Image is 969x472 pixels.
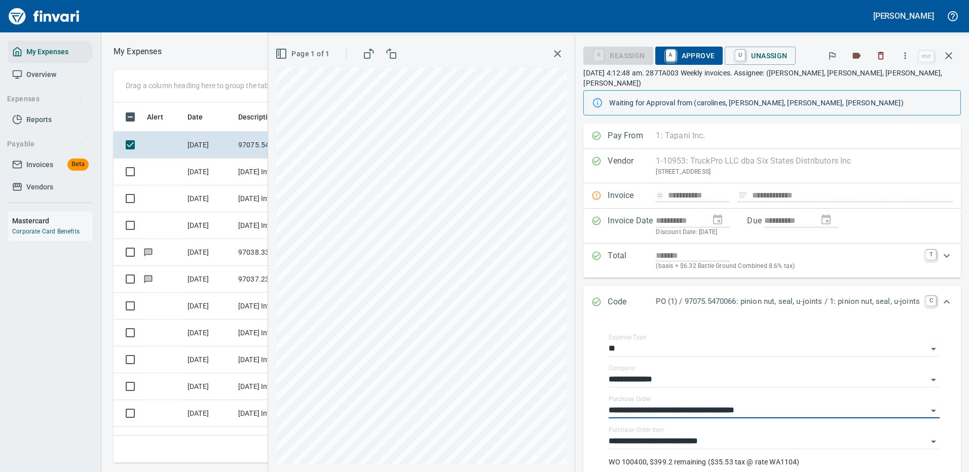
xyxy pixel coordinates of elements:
[871,8,937,24] button: [PERSON_NAME]
[26,113,52,126] span: Reports
[183,212,234,239] td: [DATE]
[8,176,93,199] a: Vendors
[7,93,84,105] span: Expenses
[26,46,68,58] span: My Expenses
[608,250,656,271] p: Total
[666,50,676,61] a: A
[609,365,635,371] label: Company
[126,81,274,91] p: Drag a column heading here to group the table
[609,94,952,112] div: Waiting for Approval from (carolines, [PERSON_NAME], [PERSON_NAME], [PERSON_NAME])
[894,45,916,67] button: More
[26,159,53,171] span: Invoices
[238,111,276,123] span: Description
[183,373,234,400] td: [DATE]
[12,228,80,235] a: Corporate Card Benefits
[926,342,941,356] button: Open
[183,159,234,185] td: [DATE]
[870,45,892,67] button: Discard
[8,153,93,176] a: InvoicesBeta
[183,400,234,427] td: [DATE]
[234,266,325,293] td: 97037.2380052
[6,4,82,28] img: Finvari
[873,11,934,21] h5: [PERSON_NAME]
[608,296,656,309] p: Code
[609,457,940,467] p: WO 100400, $399.2 remaining ($35.53 tax @ rate WA1104)
[234,185,325,212] td: [DATE] Invoice 7960 from Performance Air Inc (1-39038)
[26,68,56,81] span: Overview
[583,286,961,319] div: Expand
[656,296,920,307] p: PO (1) / 97075.5470066: pinion nut, seal, u-joints / 1: pinion nut, seal, u-joints
[188,111,216,123] span: Date
[67,159,89,170] span: Beta
[926,404,941,418] button: Open
[183,346,234,373] td: [DATE]
[114,46,162,58] nav: breadcrumb
[234,346,325,373] td: [DATE] Invoice BRC000039645 from Bridgestone (1-39750)
[919,51,934,62] a: esc
[234,320,325,346] td: [DATE] Invoice 275-229566 from Parts Authority (1-38345)
[609,334,646,340] label: Expense Type
[147,111,176,123] span: Alert
[114,46,162,58] p: My Expenses
[656,261,920,271] p: (basis + $6.32 Battle Ground Combined 8.6% tax)
[8,41,93,63] a: My Expenses
[583,68,961,88] p: [DATE] 4:12:48 am. 287TA003 Weekly invoices. Assignee: ([PERSON_NAME], [PERSON_NAME], [PERSON_NAM...
[234,427,325,454] td: [DATE] Invoice 6661262 from Superior Tire Service, Inc (1-10991)
[183,293,234,320] td: [DATE]
[663,47,715,64] span: Approve
[183,320,234,346] td: [DATE]
[234,239,325,266] td: 97038.3340033
[183,427,234,454] td: [DATE]
[926,250,936,260] a: T
[926,435,941,449] button: Open
[609,427,664,433] label: Purchase Order Item
[234,212,325,239] td: [DATE] Invoice 7953 from Performance Air Inc (1-39038)
[183,185,234,212] td: [DATE]
[188,111,203,123] span: Date
[821,45,843,67] button: Flag
[583,244,961,278] div: Expand
[143,276,154,282] span: Has messages
[273,45,333,63] button: Page 1 of 1
[7,138,84,150] span: Payable
[583,51,653,59] div: Reassign
[12,215,93,226] h6: Mastercard
[916,44,961,68] span: Close invoice
[725,47,795,65] button: UUnassign
[3,90,88,108] button: Expenses
[3,135,88,153] button: Payable
[234,159,325,185] td: [DATE] Invoice 6661311 from Superior Tire Service, Inc (1-10991)
[8,63,93,86] a: Overview
[183,266,234,293] td: [DATE]
[277,48,329,60] span: Page 1 of 1
[234,373,325,400] td: [DATE] Invoice INV189 from Smarttech USA Inc. (1-40010)
[183,132,234,159] td: [DATE]
[234,400,325,427] td: [DATE] Invoice 6661265 from Superior Tire Service, Inc (1-10991)
[234,293,325,320] td: [DATE] Invoice 275-107577 from Parts Authority (1-38345)
[733,47,787,64] span: Unassign
[238,111,289,123] span: Description
[926,296,936,306] a: C
[609,396,651,402] label: Purchase Order
[735,50,745,61] a: U
[26,181,53,193] span: Vendors
[234,132,325,159] td: 97075.5470066
[926,373,941,387] button: Open
[143,249,154,255] span: Has messages
[8,108,93,131] a: Reports
[655,47,723,65] button: AApprove
[183,239,234,266] td: [DATE]
[147,111,163,123] span: Alert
